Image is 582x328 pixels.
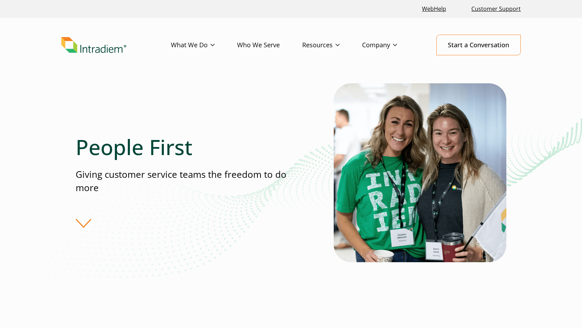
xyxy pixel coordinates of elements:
a: Link opens in a new window [419,1,449,16]
h1: People First [76,134,291,160]
img: Intradiem [61,37,126,53]
a: What We Do [171,35,237,55]
a: Customer Support [469,1,524,16]
a: Company [362,35,420,55]
a: Start a Conversation [436,35,521,55]
a: Link to homepage of Intradiem [61,37,171,53]
p: Giving customer service teams the freedom to do more [76,168,291,194]
img: Two contact center partners from Intradiem smiling [334,83,506,262]
a: Who We Serve [237,35,302,55]
a: Resources [302,35,362,55]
